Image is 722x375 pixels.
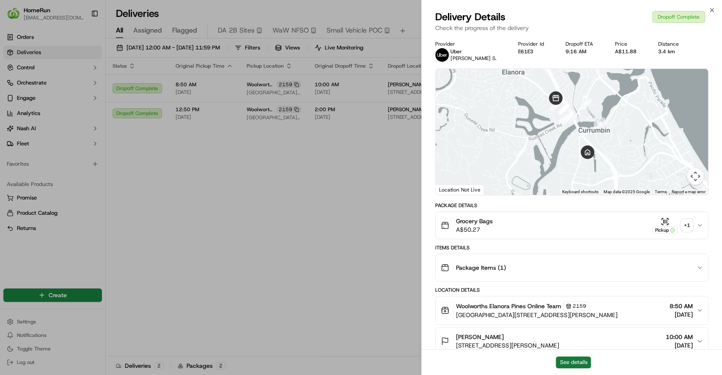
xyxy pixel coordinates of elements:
span: 8:50 AM [670,302,693,310]
span: 10:00 AM [666,333,693,341]
div: 9 [563,112,574,123]
div: Price [615,41,644,47]
span: A$50.27 [456,225,493,234]
div: Location Details [435,287,708,293]
span: [STREET_ADDRESS][PERSON_NAME] [456,341,559,350]
div: 6 [551,99,562,110]
div: Distance [658,41,687,47]
div: Items Details [435,244,708,251]
div: 10 [581,99,592,110]
div: Location Not Live [436,184,484,195]
div: 3.4 km [658,48,687,55]
a: Open this area in Google Maps (opens a new window) [438,184,466,195]
span: Woolworths Elanora Pines Online Team [456,302,561,310]
div: A$11.88 [615,48,644,55]
button: E61E3 [518,48,533,55]
div: 5 [558,113,569,124]
span: Package Items ( 1 ) [456,263,506,272]
div: 4 [516,147,527,158]
span: [PERSON_NAME] [456,333,504,341]
span: Map data ©2025 Google [604,189,650,194]
div: Package Details [435,202,708,209]
button: Pickup+1 [652,217,693,234]
button: Keyboard shortcuts [562,189,598,195]
p: Check the progress of the delivery [435,24,708,32]
img: uber-new-logo.jpeg [435,48,449,62]
div: 9:16 AM [566,48,601,55]
button: See details [556,356,591,368]
div: Provider [435,41,505,47]
div: Dropoff ETA [566,41,601,47]
img: Google [438,184,466,195]
span: Delivery Details [435,10,505,24]
div: 8 [558,104,569,115]
button: Grocery BagsA$50.27Pickup+1 [436,212,708,239]
button: Package Items (1) [436,254,708,281]
span: [GEOGRAPHIC_DATA][STREET_ADDRESS][PERSON_NAME] [456,311,618,319]
span: Grocery Bags [456,217,493,225]
div: 11 [594,118,605,129]
span: [DATE] [670,310,693,319]
a: Terms (opens in new tab) [655,189,667,194]
button: Pickup [652,217,678,234]
div: + 1 [681,219,693,231]
span: 2159 [573,303,586,309]
span: [DATE] [666,341,693,350]
button: Woolworths Elanora Pines Online Team2159[GEOGRAPHIC_DATA][STREET_ADDRESS][PERSON_NAME]8:50 AM[DATE] [436,296,708,324]
div: Provider Id [518,41,552,47]
button: Map camera controls [687,168,704,185]
div: 12 [579,145,590,156]
div: Pickup [652,227,678,234]
a: Report a map error [672,189,706,194]
span: [PERSON_NAME] S. [450,55,497,62]
button: [PERSON_NAME][STREET_ADDRESS][PERSON_NAME]10:00 AM[DATE] [436,328,708,355]
p: Uber [450,48,497,55]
